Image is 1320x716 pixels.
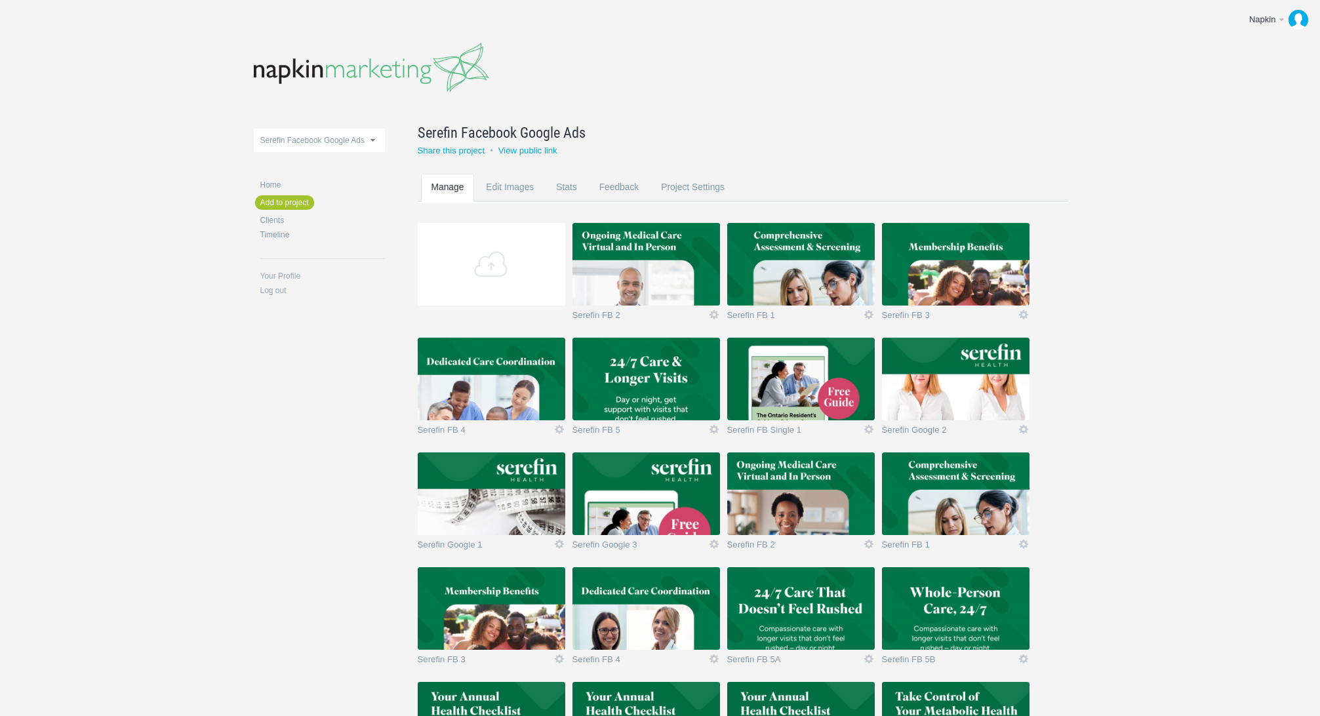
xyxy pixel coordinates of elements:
[418,426,553,439] a: Serefin FB 4
[572,311,708,324] a: Serefin FB 2
[572,452,720,535] img: napkinmarketing_ad2soo_thumb.jpg
[418,452,565,535] img: napkinmarketing_jpq5o3_thumb.jpg
[708,653,720,665] a: Icon
[546,174,587,226] a: Stats
[882,426,1018,439] a: Serefin Google 2
[260,272,385,280] a: Your Profile
[882,338,1030,420] img: napkinmarketing_cgfjdt_thumb.jpg
[1239,7,1313,33] a: Napkin
[475,174,544,226] a: Edit Images
[863,653,875,665] a: Icon
[727,452,875,535] img: napkinmarketing_3cx55y_thumb.jpg
[727,223,875,306] img: napkinmarketing_pa9yhp_thumb.jpg
[863,538,875,550] a: Icon
[1249,13,1277,26] div: Napkin
[882,452,1030,535] img: napkinmarketing_fwn1kp_thumb.jpg
[727,338,875,420] img: napkinmarketing_9fl3cv_thumb.jpg
[490,146,493,155] small: •
[863,424,875,435] a: Icon
[553,424,565,435] a: Icon
[1018,653,1030,665] a: Icon
[708,309,720,321] a: Icon
[254,43,489,92] img: napkinmarketing-logo_20160520102043.png
[498,146,557,155] a: View public link
[882,567,1030,650] img: napkinmarketing_mf8tqd_thumb.jpg
[1018,538,1030,550] a: Icon
[260,231,385,239] a: Timeline
[1289,10,1308,30] img: 962c44cf9417398e979bba9dc8fee69e
[1018,424,1030,435] a: Icon
[589,174,650,226] a: Feedback
[882,311,1018,324] a: Serefin FB 3
[418,540,553,553] a: Serefin Google 1
[418,655,553,668] a: Serefin FB 3
[553,653,565,665] a: Icon
[255,195,314,210] a: Add to project
[882,223,1030,306] img: napkinmarketing_m0qp2q_thumb.jpg
[260,181,385,189] a: Home
[572,338,720,420] img: napkinmarketing_0dpyis_thumb.jpg
[708,424,720,435] a: Icon
[572,655,708,668] a: Serefin FB 4
[727,311,863,324] a: Serefin FB 1
[863,309,875,321] a: Icon
[650,174,735,226] a: Project Settings
[418,223,565,306] a: Add
[572,223,720,306] img: napkinmarketing_z6cg59_thumb.jpg
[1018,309,1030,321] a: Icon
[418,146,485,155] a: Share this project
[418,122,586,143] span: Serefin Facebook Google Ads
[572,567,720,650] img: napkinmarketing_vrza4m_thumb.jpg
[727,567,875,650] img: napkinmarketing_7yjs0x_thumb.jpg
[708,538,720,550] a: Icon
[727,540,863,553] a: Serefin FB 2
[260,216,385,224] a: Clients
[727,655,863,668] a: Serefin FB 5A
[572,540,708,553] a: Serefin Google 3
[260,287,385,294] a: Log out
[553,538,565,550] a: Icon
[572,426,708,439] a: Serefin FB 5
[260,136,365,145] span: Serefin Facebook Google Ads
[418,122,1035,143] a: Serefin Facebook Google Ads
[418,567,565,650] img: napkinmarketing_aqhox4_thumb.jpg
[882,540,1018,553] a: Serefin FB 1
[421,174,475,226] a: Manage
[882,655,1018,668] a: Serefin FB 5B
[727,426,863,439] a: Serefin FB Single 1
[418,338,565,420] img: napkinmarketing_l6hrc5_thumb.jpg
